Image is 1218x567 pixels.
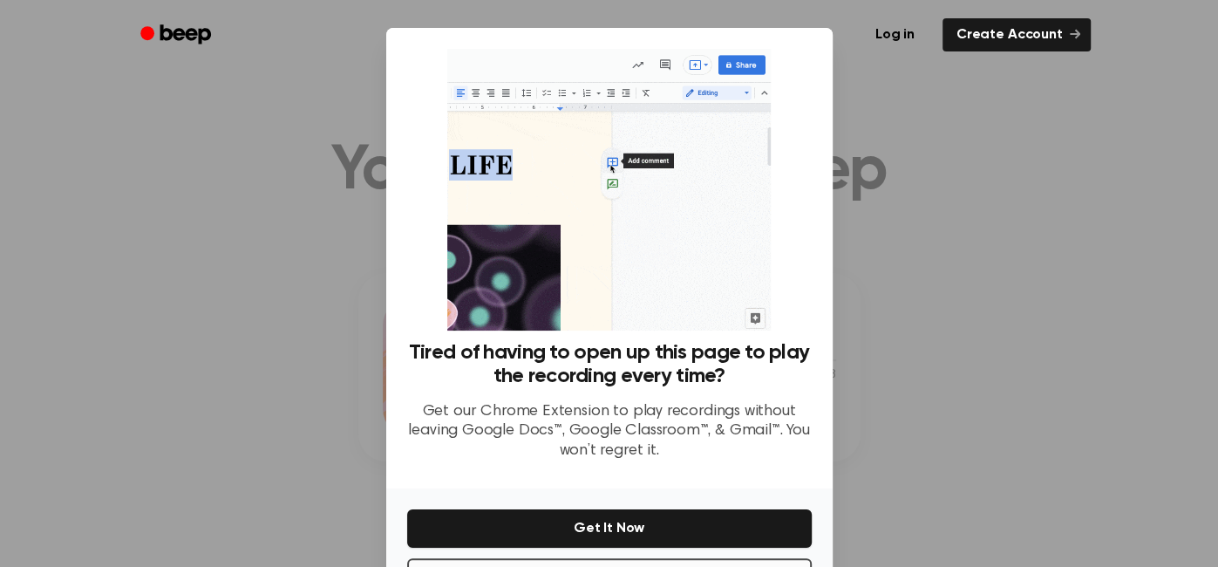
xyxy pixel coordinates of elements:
a: Create Account [942,18,1091,51]
img: Beep extension in action [447,49,771,331]
a: Beep [128,18,227,52]
h3: Tired of having to open up this page to play the recording every time? [407,341,812,388]
a: Log in [858,15,932,55]
p: Get our Chrome Extension to play recordings without leaving Google Docs™, Google Classroom™, & Gm... [407,402,812,461]
button: Get It Now [407,509,812,548]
